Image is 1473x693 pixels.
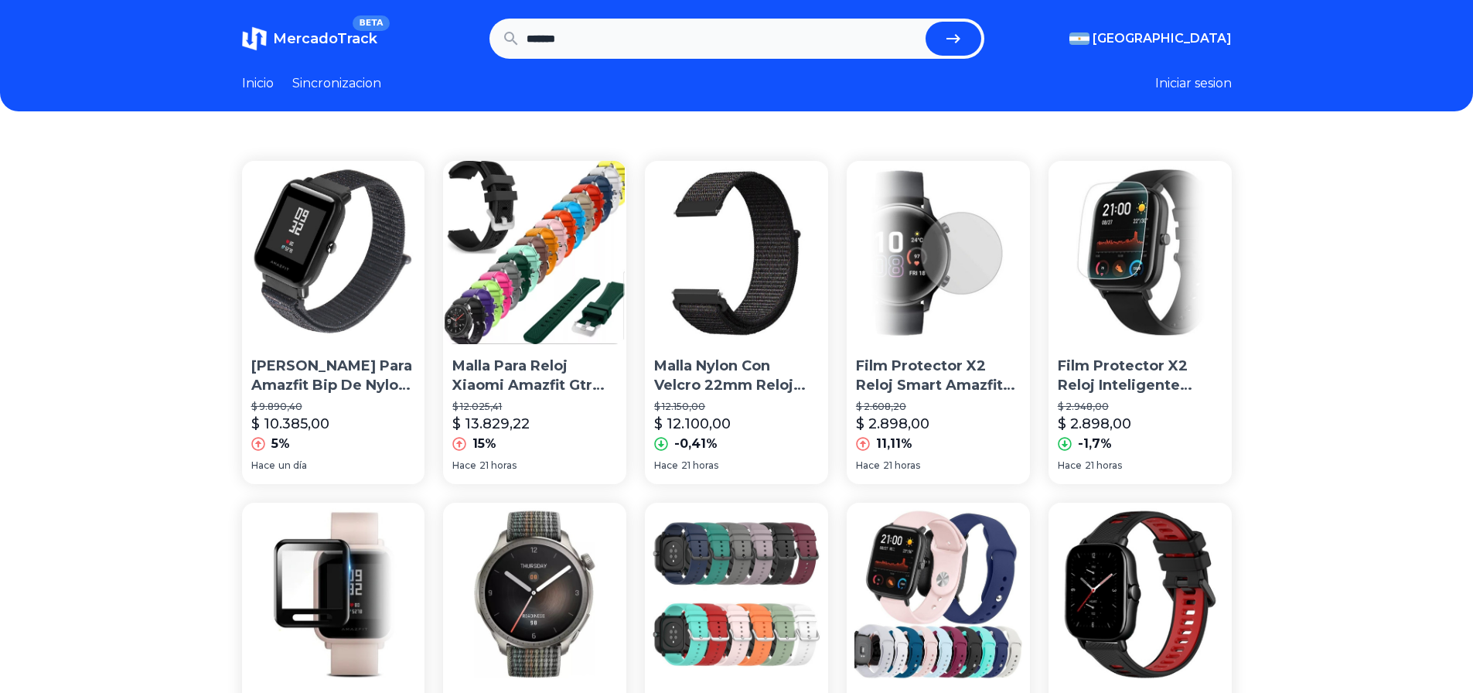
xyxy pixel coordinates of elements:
span: un día [278,459,307,472]
img: Film Protector X2 Reloj Smart Amazfit Smartwatch Gtr 39mm [847,161,1030,344]
p: $ 10.385,00 [251,413,329,435]
a: Malla Para Reloj Xiaomi Amazfit Gtr 47mm. Malla Para Reloj Xiaomi Amazfit Gtr 47mm.$ 12.025,41$ 1... [443,161,626,484]
a: MercadoTrackBETA [242,26,377,51]
span: [GEOGRAPHIC_DATA] [1093,29,1232,48]
p: $ 2.948,00 [1058,401,1222,413]
p: Film Protector X2 Reloj Smart Amazfit Smartwatch Gtr 39mm [856,357,1021,395]
p: Film Protector X2 Reloj Inteligente Amazfit Smartwatch Gts [1058,357,1222,395]
img: Malla Correa Boton Para Amazfit Gts 2 3 4 Gts 2 3 4 Mini Bip [847,503,1030,686]
img: Smartwatch Xiaomi Amazfit Balance - Único En Ml!!! [443,503,626,686]
img: Correa Malla Para Amazfit Bip De Nylon Con Velcro 20mm [242,161,425,344]
a: Malla Nylon Con Velcro 22mm Reloj Smart Amazfit Gtr Pace XiaMalla Nylon Con Velcro 22mm Reloj Sma... [645,161,828,484]
img: Malla Para Amazfit Bip Amazfit Gts Amazfit Gtr De 42mm [645,503,828,686]
img: MercadoTrack [242,26,267,51]
p: $ 12.100,00 [654,413,731,435]
span: Hace [251,459,275,472]
a: Film Protector X2 Reloj Smart Amazfit Smartwatch Gtr 39mmFilm Protector X2 Reloj Smart Amazfit Sm... [847,161,1030,484]
p: 15% [472,435,496,453]
p: $ 2.898,00 [1058,413,1131,435]
img: Malla Nylon Con Velcro 22mm Reloj Smart Amazfit Gtr Pace Xia [645,161,828,344]
img: Film Protector X2 Reloj Inteligente Amazfit Smartwatch Gts [1048,161,1232,344]
p: [PERSON_NAME] Para Amazfit Bip De Nylon Con Velcro 20mm [251,357,416,395]
p: $ 2.898,00 [856,413,929,435]
p: 11,11% [876,435,912,453]
button: [GEOGRAPHIC_DATA] [1069,29,1232,48]
p: 5% [271,435,290,453]
img: Malla Correa 20mm Para Amazfit Gts 2 3 4 Mini Bip Texturizad [1048,503,1232,686]
span: Hace [452,459,476,472]
span: 21 horas [681,459,718,472]
a: Film Protector X2 Reloj Inteligente Amazfit Smartwatch GtsFilm Protector X2 Reloj Inteligente Ama... [1048,161,1232,484]
span: Hace [856,459,880,472]
a: Sincronizacion [292,74,381,93]
a: Correa Malla Para Amazfit Bip De Nylon Con Velcro 20mm[PERSON_NAME] Para Amazfit Bip De Nylon Con... [242,161,425,484]
p: $ 2.608,20 [856,401,1021,413]
p: $ 12.025,41 [452,401,617,413]
span: Hace [1058,459,1082,472]
img: Vidrio Curvo Protector X2 Reloj Amazfit Smartwatch Bip S [242,503,425,686]
p: -1,7% [1078,435,1112,453]
p: Malla Para Reloj Xiaomi Amazfit Gtr 47mm. [452,357,617,395]
img: Malla Para Reloj Xiaomi Amazfit Gtr 47mm. [443,161,626,344]
span: Hace [654,459,678,472]
p: $ 9.890,40 [251,401,416,413]
span: MercadoTrack [273,30,377,47]
span: 21 horas [1085,459,1122,472]
span: BETA [353,15,389,31]
a: Inicio [242,74,274,93]
p: Malla Nylon Con Velcro 22mm Reloj Smart Amazfit Gtr Pace Xia [654,357,819,395]
p: $ 12.150,00 [654,401,819,413]
span: 21 horas [479,459,517,472]
button: Iniciar sesion [1155,74,1232,93]
p: -0,41% [674,435,718,453]
span: 21 horas [883,459,920,472]
p: $ 13.829,22 [452,413,530,435]
img: Argentina [1069,32,1089,45]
